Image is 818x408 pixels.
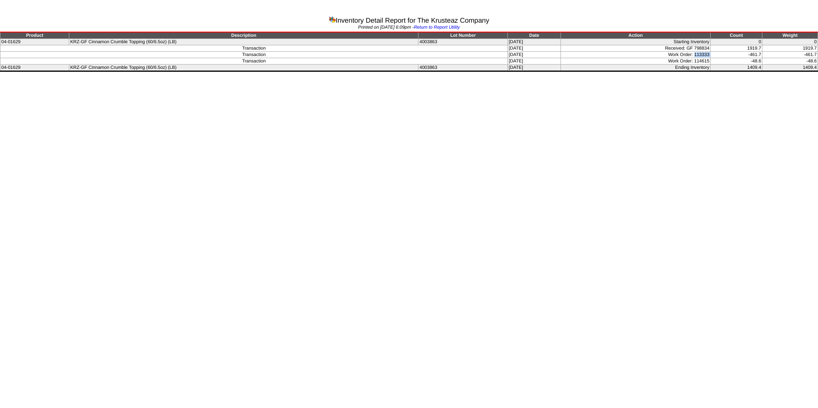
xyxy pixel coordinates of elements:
td: 04-01629 [0,65,69,71]
td: Product [0,32,69,39]
a: Return to Report Utility [414,25,460,30]
td: 4003863 [418,39,508,45]
td: KRZ-GF Cinnamon Crumble Topping (60/6.5oz) (LB) [69,39,418,45]
td: Ending Inventory [561,65,711,71]
td: -461.7 [762,52,818,58]
img: graph.gif [329,16,336,23]
td: [DATE] [508,45,561,52]
td: Transaction [0,58,508,65]
td: 0 [711,39,762,45]
td: -48.6 [762,58,818,65]
td: 1919.7 [711,45,762,52]
td: -461.7 [711,52,762,58]
td: Lot Number [418,32,508,39]
td: Work Order: 114615 [561,58,711,65]
td: 04-01629 [0,39,69,45]
td: [DATE] [508,58,561,65]
td: [DATE] [508,65,561,71]
td: Received: GF 798834 [561,45,711,52]
td: Action [561,32,711,39]
td: [DATE] [508,52,561,58]
td: Weight [762,32,818,39]
td: Date [508,32,561,39]
td: Count [711,32,762,39]
td: 1409.4 [762,65,818,71]
td: 1409.4 [711,65,762,71]
td: -48.6 [711,58,762,65]
td: 1919.7 [762,45,818,52]
td: Transaction [0,52,508,58]
td: [DATE] [508,39,561,45]
td: Starting Inventory [561,39,711,45]
td: 0 [762,39,818,45]
td: 4003863 [418,65,508,71]
td: Description [69,32,418,39]
td: Transaction [0,45,508,52]
td: KRZ-GF Cinnamon Crumble Topping (60/6.5oz) (LB) [69,65,418,71]
td: Work Order: 113333 [561,52,711,58]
